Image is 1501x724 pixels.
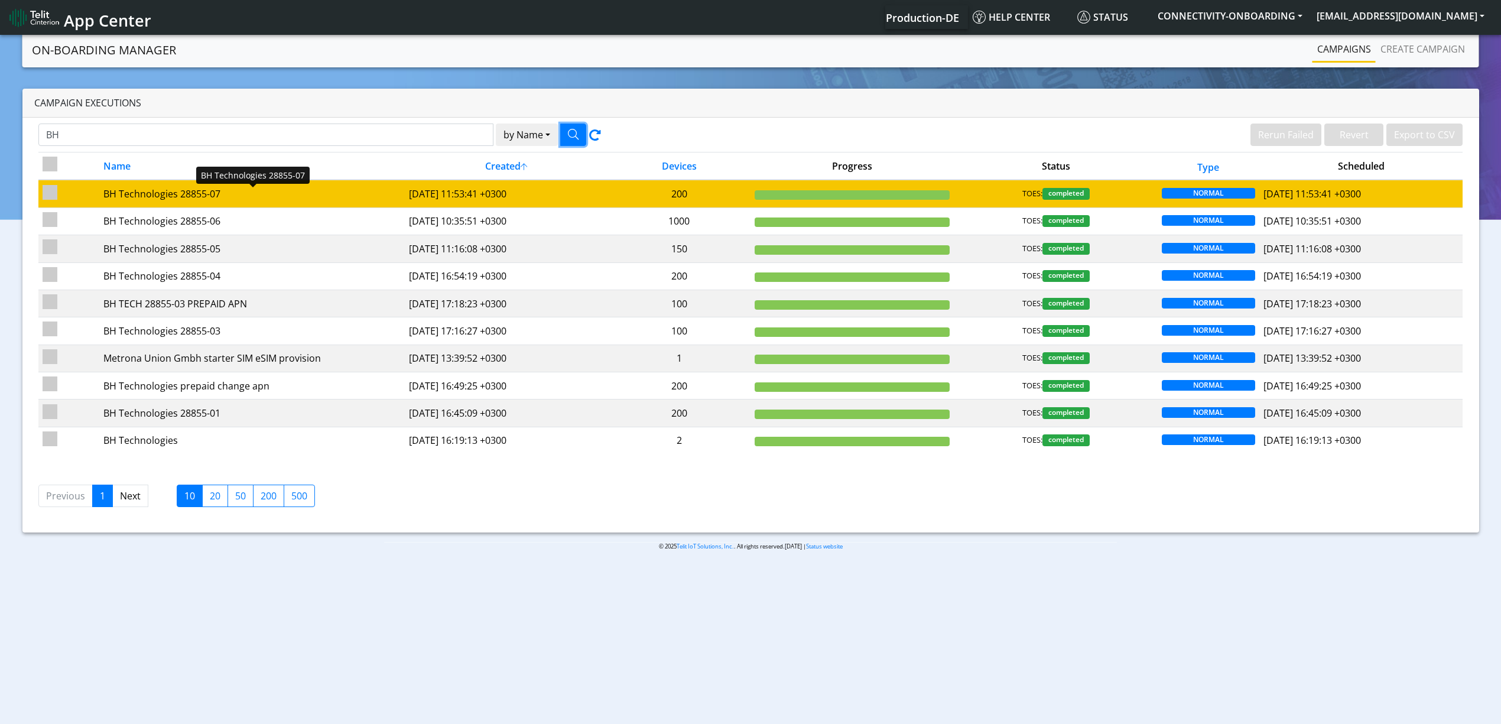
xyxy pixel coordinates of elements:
a: Create campaign [1376,37,1470,61]
span: completed [1042,407,1090,419]
span: TOES: [1022,270,1042,282]
div: BH Technologies 28855-01 [103,406,400,420]
td: 200 [608,372,750,400]
label: 50 [228,485,254,507]
label: 10 [177,485,203,507]
a: On-Boarding Manager [32,38,176,62]
td: [DATE] 16:54:19 +0300 [405,262,608,290]
td: [DATE] 17:18:23 +0300 [405,290,608,317]
p: © 2025 . All rights reserved.[DATE] | [384,542,1117,551]
div: BH Technologies 28855-07 [103,187,400,201]
span: TOES: [1022,352,1042,364]
td: [DATE] 16:19:13 +0300 [405,427,608,454]
div: Metrona Union Gmbh starter SIM eSIM provision [103,351,400,365]
td: [DATE] 16:45:09 +0300 [405,400,608,427]
span: completed [1042,325,1090,337]
span: TOES: [1022,298,1042,310]
img: logo-telit-cinterion-gw-new.png [9,8,59,27]
a: Status website [806,543,843,550]
span: Help center [973,11,1050,24]
span: TOES: [1022,434,1042,446]
span: TOES: [1022,407,1042,419]
span: completed [1042,188,1090,200]
th: Progress [750,152,954,180]
button: Rerun Failed [1250,124,1321,146]
th: Name [99,152,405,180]
td: [DATE] 16:49:25 +0300 [405,372,608,400]
div: BH Technologies 28855-03 [103,324,400,338]
span: [DATE] 11:16:08 +0300 [1263,242,1361,255]
label: 500 [284,485,315,507]
td: 100 [608,317,750,345]
span: TOES: [1022,243,1042,255]
td: 200 [608,400,750,427]
a: 1 [92,485,113,507]
a: Campaigns [1312,37,1376,61]
span: NORMAL [1162,380,1255,391]
span: [DATE] 16:45:09 +0300 [1263,407,1361,420]
span: NORMAL [1162,298,1255,309]
a: Status [1073,5,1151,29]
span: TOES: [1022,380,1042,392]
div: BH TECH 28855-03 PREPAID APN [103,297,400,311]
span: App Center [64,9,151,31]
span: [DATE] 16:49:25 +0300 [1263,379,1361,392]
span: [DATE] 13:39:52 +0300 [1263,352,1361,365]
button: by Name [496,124,558,146]
button: [EMAIL_ADDRESS][DOMAIN_NAME] [1310,5,1492,27]
td: 1000 [608,207,750,235]
span: Status [1077,11,1128,24]
a: Your current platform instance [885,5,959,29]
span: NORMAL [1162,215,1255,226]
div: Campaign Executions [22,89,1479,118]
span: completed [1042,352,1090,364]
td: [DATE] 11:53:41 +0300 [405,180,608,207]
span: [DATE] 17:18:23 +0300 [1263,297,1361,310]
img: status.svg [1077,11,1090,24]
span: [DATE] 17:16:27 +0300 [1263,324,1361,337]
span: TOES: [1022,325,1042,337]
label: 200 [253,485,284,507]
td: 150 [608,235,750,262]
th: Devices [608,152,750,180]
span: NORMAL [1162,325,1255,336]
span: TOES: [1022,215,1042,227]
label: 20 [202,485,228,507]
th: Created [405,152,608,180]
span: NORMAL [1162,243,1255,254]
span: completed [1042,270,1090,282]
span: NORMAL [1162,407,1255,418]
th: Status [954,152,1157,180]
div: BH Technologies [103,433,400,447]
td: [DATE] 13:39:52 +0300 [405,345,608,372]
span: completed [1042,215,1090,227]
td: 200 [608,262,750,290]
th: Scheduled [1259,152,1463,180]
span: [DATE] 10:35:51 +0300 [1263,215,1361,228]
span: TOES: [1022,188,1042,200]
span: NORMAL [1162,352,1255,363]
a: Telit IoT Solutions, Inc. [677,543,734,550]
td: 2 [608,427,750,454]
button: Export to CSV [1386,124,1463,146]
td: 200 [608,180,750,207]
a: Help center [968,5,1073,29]
span: completed [1042,434,1090,446]
span: [DATE] 11:53:41 +0300 [1263,187,1361,200]
span: NORMAL [1162,188,1255,199]
span: NORMAL [1162,270,1255,281]
div: BH Technologies 28855-07 [196,167,310,184]
span: completed [1042,243,1090,255]
button: Revert [1324,124,1383,146]
a: Next [112,485,148,507]
td: 1 [608,345,750,372]
div: BH Technologies prepaid change apn [103,379,400,393]
button: CONNECTIVITY-ONBOARDING [1151,5,1310,27]
img: knowledge.svg [973,11,986,24]
span: completed [1042,380,1090,392]
td: 100 [608,290,750,317]
span: completed [1042,298,1090,310]
span: NORMAL [1162,434,1255,445]
span: [DATE] 16:54:19 +0300 [1263,270,1361,283]
td: [DATE] 11:16:08 +0300 [405,235,608,262]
